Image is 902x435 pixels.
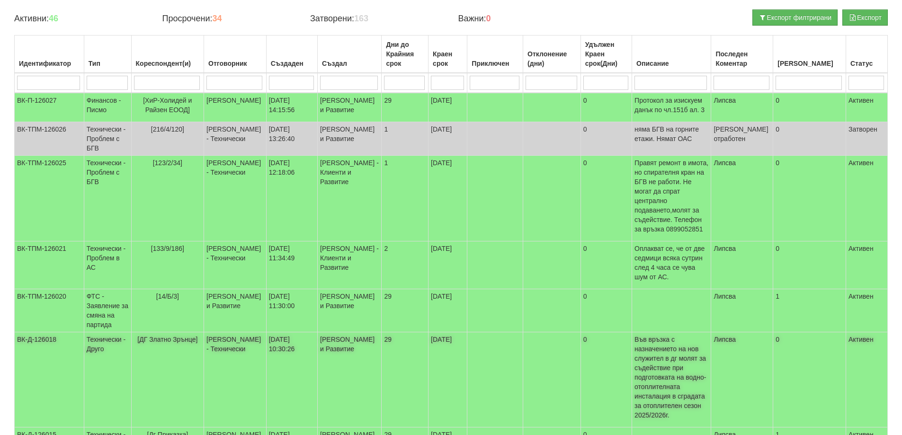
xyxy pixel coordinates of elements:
span: 1 [384,159,388,167]
span: Липсва [714,336,736,343]
td: 0 [580,93,632,122]
td: [PERSON_NAME] и Развитие [318,93,382,122]
div: [PERSON_NAME] [776,57,843,70]
td: [DATE] [429,122,467,156]
td: [PERSON_NAME] и Развитие [318,122,382,156]
td: [DATE] [429,332,467,427]
th: Краен срок: No sort applied, activate to apply an ascending sort [429,36,467,73]
td: [PERSON_NAME] - Клиенти и Развитие [318,241,382,289]
th: Дни до Крайния срок: No sort applied, activate to apply an ascending sort [382,36,429,73]
td: Технически - Проблем с БГВ [84,156,131,241]
td: [DATE] [429,93,467,122]
td: 0 [773,241,846,289]
td: Активен [846,93,887,122]
td: ВК-П-126027 [15,93,84,122]
td: 0 [580,156,632,241]
td: [PERSON_NAME] и Развитие [318,289,382,332]
td: [DATE] 10:30:26 [266,332,317,427]
td: ВК-Д-126018 [15,332,84,427]
td: 1 [773,289,846,332]
td: [PERSON_NAME] [204,93,267,122]
span: [133/9/186] [151,245,184,252]
b: 163 [354,14,368,23]
p: Оплакват се, че от две седмици всяка сутрин след 4 часа се чува шум от АС. [634,244,708,282]
span: 1 [384,125,388,133]
th: Идентификатор: No sort applied, activate to apply an ascending sort [15,36,84,73]
td: [PERSON_NAME] - Технически [204,156,267,241]
td: ФТС - Заявление за смяна на партида [84,289,131,332]
span: 29 [384,293,392,300]
span: Липсва [714,159,736,167]
td: 0 [773,93,846,122]
b: 0 [486,14,491,23]
td: [DATE] 12:18:06 [266,156,317,241]
div: Описание [634,57,708,70]
span: Липсва [714,293,736,300]
div: Тип [87,57,129,70]
td: [PERSON_NAME] - Технически [204,332,267,427]
div: Приключен [470,57,520,70]
td: Финансов - Писмо [84,93,131,122]
p: Протокол за изискуем данък по чл.151б ал. 3 [634,96,708,115]
td: ВК-ТПМ-126020 [15,289,84,332]
div: Дни до Крайния срок [384,38,426,70]
span: [PERSON_NAME] отработен [714,125,768,142]
button: Експорт [842,9,888,26]
td: 0 [580,122,632,156]
div: Последен Коментар [714,47,770,70]
span: [216/4/120] [151,125,184,133]
div: Удължен Краен срок(Дни) [583,38,629,70]
td: Технически - Проблем в АС [84,241,131,289]
td: 0 [773,332,846,427]
h4: Просрочени: [162,14,295,24]
th: Последен Коментар: No sort applied, activate to apply an ascending sort [711,36,773,73]
th: Тип: No sort applied, activate to apply an ascending sort [84,36,131,73]
h4: Затворени: [310,14,444,24]
th: Приключен: No sort applied, activate to apply an ascending sort [467,36,523,73]
td: Технически - Проблем с БГВ [84,122,131,156]
td: Активен [846,332,887,427]
div: Създал [320,57,379,70]
p: Във връзка с назначението на нов служител в дг молят за съдействие при подготовката на водно-отоп... [634,335,708,420]
b: 34 [212,14,222,23]
td: [DATE] 11:30:00 [266,289,317,332]
span: Липсва [714,245,736,252]
th: Описание: No sort applied, activate to apply an ascending sort [632,36,711,73]
td: 0 [580,332,632,427]
td: 0 [773,156,846,241]
td: Активен [846,156,887,241]
span: [ДГ Златно Зрънце] [137,336,197,343]
td: 0 [773,122,846,156]
td: [DATE] 11:34:49 [266,241,317,289]
td: [PERSON_NAME] - Клиенти и Развитие [318,156,382,241]
div: Статус [848,57,885,70]
h4: Важни: [458,14,591,24]
th: Брой Файлове: No sort applied, activate to apply an ascending sort [773,36,846,73]
th: Отклонение (дни): No sort applied, activate to apply an ascending sort [523,36,581,73]
th: Създаден: No sort applied, activate to apply an ascending sort [266,36,317,73]
div: Отклонение (дни) [526,47,578,70]
td: [PERSON_NAME] - Технически [204,122,267,156]
th: Кореспондент(и): No sort applied, activate to apply an ascending sort [131,36,204,73]
button: Експорт филтрирани [752,9,838,26]
div: Отговорник [206,57,264,70]
td: Технически - Друго [84,332,131,427]
div: Краен срок [431,47,464,70]
td: ВК-ТПМ-126026 [15,122,84,156]
td: [DATE] 13:26:40 [266,122,317,156]
b: 46 [49,14,58,23]
p: Правят ремонт в имота, но спирателня кран на БГВ не работи. Не могат да спрат централно подаванет... [634,158,708,234]
td: [DATE] [429,289,467,332]
td: 0 [580,241,632,289]
td: Активен [846,241,887,289]
span: 29 [384,97,392,104]
td: [DATE] 14:15:56 [266,93,317,122]
p: няма БГВ на горните етажи. Нямат ОАС [634,124,708,143]
th: Статус: No sort applied, activate to apply an ascending sort [846,36,887,73]
td: Активен [846,289,887,332]
div: Кореспондент(и) [134,57,201,70]
td: [PERSON_NAME] и Развитие [204,289,267,332]
td: ВК-ТПМ-126021 [15,241,84,289]
span: Липсва [714,97,736,104]
th: Удължен Краен срок(Дни): No sort applied, activate to apply an ascending sort [580,36,632,73]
